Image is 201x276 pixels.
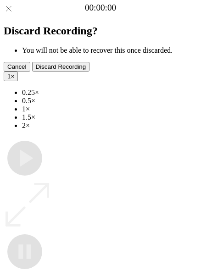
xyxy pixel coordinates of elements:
[22,46,197,55] li: You will not be able to recover this once discarded.
[32,62,90,72] button: Discard Recording
[22,113,197,121] li: 1.5×
[4,62,30,72] button: Cancel
[7,73,11,80] span: 1
[22,97,197,105] li: 0.5×
[22,88,197,97] li: 0.25×
[22,121,197,130] li: 2×
[4,72,18,81] button: 1×
[85,3,116,13] a: 00:00:00
[22,105,197,113] li: 1×
[4,25,197,37] h2: Discard Recording?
